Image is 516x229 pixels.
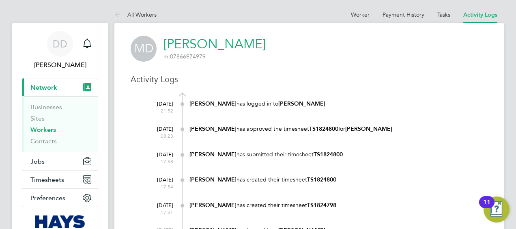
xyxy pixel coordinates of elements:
a: DD[PERSON_NAME] [22,31,98,70]
b: [PERSON_NAME] [189,202,236,209]
div: has approved the timesheet for [189,125,488,133]
button: Open Resource Center, 11 new notifications [484,197,510,223]
a: Sites [30,114,45,122]
span: m: [163,53,170,60]
div: has submitted their timesheet [189,151,488,158]
b: [PERSON_NAME] [189,151,236,158]
span: Jobs [30,158,45,165]
img: hays-logo-retina.png [35,215,86,228]
span: 17:54 [141,184,173,190]
b: TS1824800 [309,125,338,132]
span: 21:52 [141,108,173,114]
div: has created their timesheet [189,176,488,184]
span: DD [53,39,67,49]
b: [PERSON_NAME] [189,100,236,107]
span: Timesheets [30,176,64,184]
span: MD [131,36,157,62]
a: Worker [351,11,370,18]
h3: Activity Logs [131,74,488,84]
span: Preferences [30,194,65,202]
div: has logged in to [189,100,488,108]
a: Payment History [383,11,424,18]
button: Jobs [22,152,98,170]
button: Preferences [22,189,98,207]
div: 11 [483,202,490,213]
b: [PERSON_NAME] [345,125,392,132]
span: 07866974979 [163,53,206,60]
button: Timesheets [22,171,98,188]
span: Network [30,84,57,91]
div: [DATE] [141,97,173,114]
div: [DATE] [141,173,173,190]
a: Businesses [30,103,62,111]
a: All Workers [114,11,157,18]
span: Daniel Docherty [22,60,98,70]
button: Network [22,78,98,96]
b: TS1824798 [307,202,336,209]
b: [PERSON_NAME] [278,100,325,107]
a: Contacts [30,137,57,145]
a: [PERSON_NAME] [163,36,266,52]
span: 17:51 [141,209,173,216]
span: 17:58 [141,158,173,165]
div: [DATE] [141,122,173,139]
b: TS1824800 [307,176,336,183]
b: TS1824800 [314,151,343,158]
div: has created their timesheet [189,201,488,209]
b: [PERSON_NAME] [189,125,236,132]
div: Network [22,96,98,152]
a: Workers [30,126,56,134]
a: Activity Logs [463,11,497,18]
div: [DATE] [141,198,173,215]
a: Tasks [437,11,450,18]
b: [PERSON_NAME] [189,176,236,183]
span: 08:23 [141,133,173,139]
div: [DATE] [141,147,173,164]
a: Go to home page [22,215,98,228]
